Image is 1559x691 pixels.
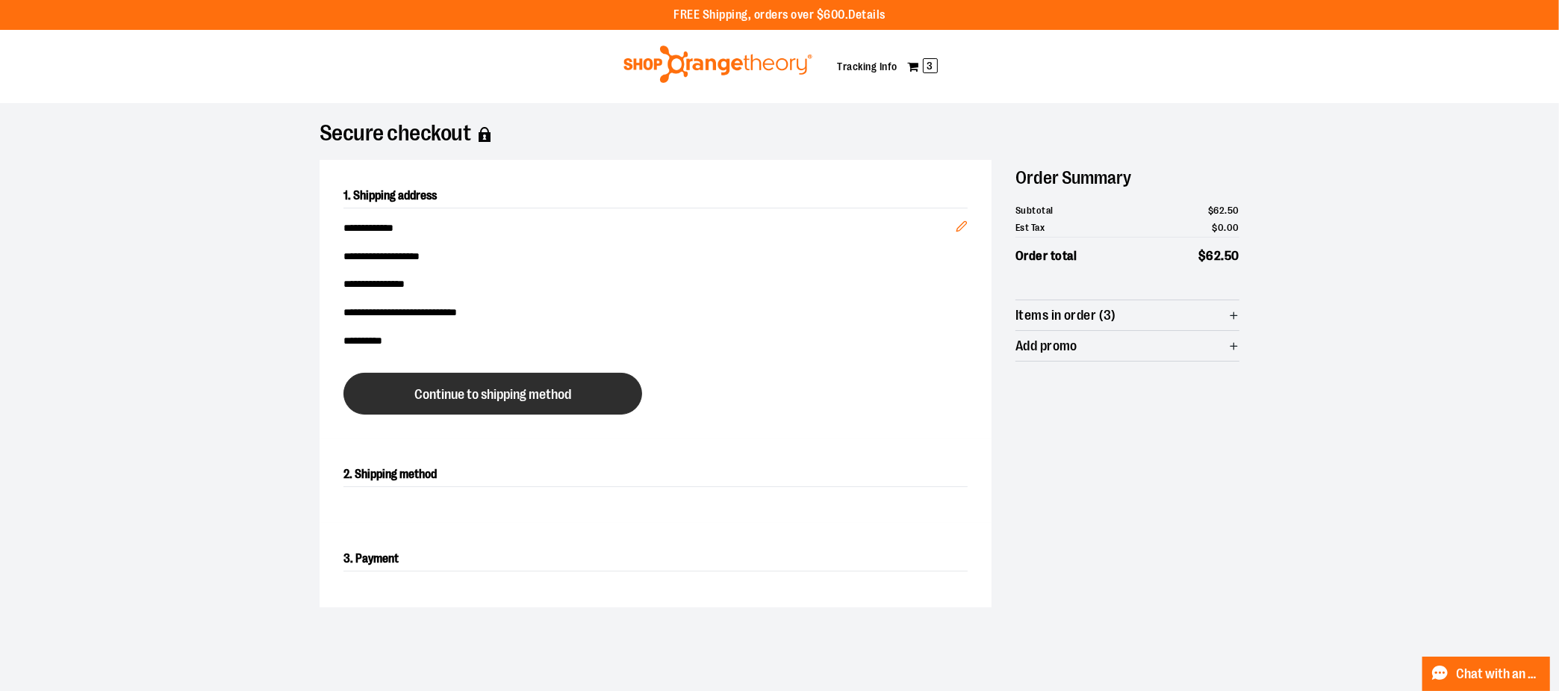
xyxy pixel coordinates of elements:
[1015,247,1077,266] span: Order total
[1207,249,1222,263] span: 62
[1218,222,1225,233] span: 0
[1227,205,1239,216] span: 50
[1222,249,1225,263] span: .
[1015,309,1116,323] span: Items in order (3)
[1208,205,1214,216] span: $
[1198,249,1207,263] span: $
[343,547,968,571] h2: 3. Payment
[414,388,571,402] span: Continue to shipping method
[1214,205,1225,216] span: 62
[1213,222,1219,233] span: $
[320,127,1239,142] h1: Secure checkout
[1457,667,1541,681] span: Chat with an Expert
[1015,220,1045,235] span: Est Tax
[343,462,968,487] h2: 2. Shipping method
[673,7,886,24] p: FREE Shipping, orders over $600.
[343,373,642,415] button: Continue to shipping method
[343,184,968,208] h2: 1. Shipping address
[1227,222,1239,233] span: 00
[837,61,897,72] a: Tracking Info
[1015,331,1239,361] button: Add promo
[1225,222,1227,233] span: .
[1015,203,1054,218] span: Subtotal
[621,46,815,83] img: Shop Orangetheory
[923,58,938,73] span: 3
[1015,339,1077,353] span: Add promo
[1225,205,1228,216] span: .
[1015,160,1239,196] h2: Order Summary
[848,8,886,22] a: Details
[1015,300,1239,330] button: Items in order (3)
[1225,249,1239,263] span: 50
[944,196,980,249] button: Edit
[1422,657,1551,691] button: Chat with an Expert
